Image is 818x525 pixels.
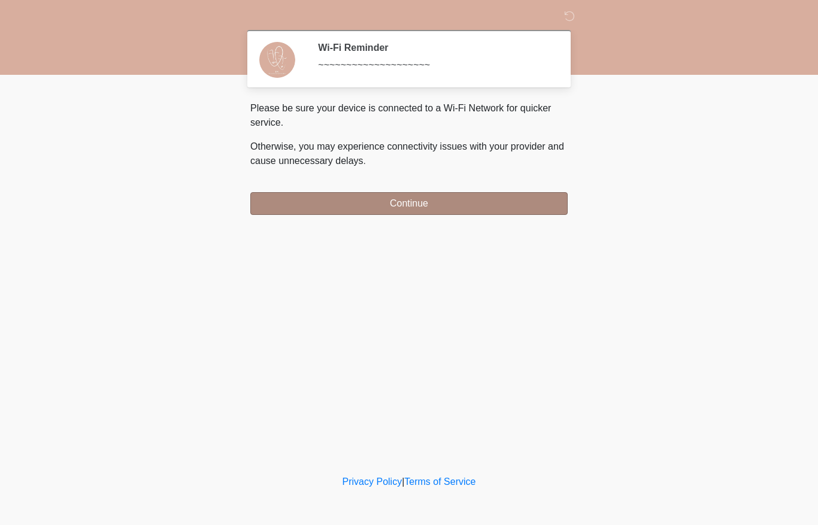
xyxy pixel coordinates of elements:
button: Continue [250,192,568,215]
div: ~~~~~~~~~~~~~~~~~~~~ [318,58,550,72]
span: . [363,156,366,166]
img: Agent Avatar [259,42,295,78]
p: Otherwise, you may experience connectivity issues with your provider and cause unnecessary delays [250,139,568,168]
p: Please be sure your device is connected to a Wi-Fi Network for quicker service. [250,101,568,130]
a: Privacy Policy [343,477,402,487]
img: DM Wellness & Aesthetics Logo [238,9,254,24]
a: Terms of Service [404,477,475,487]
a: | [402,477,404,487]
h2: Wi-Fi Reminder [318,42,550,53]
